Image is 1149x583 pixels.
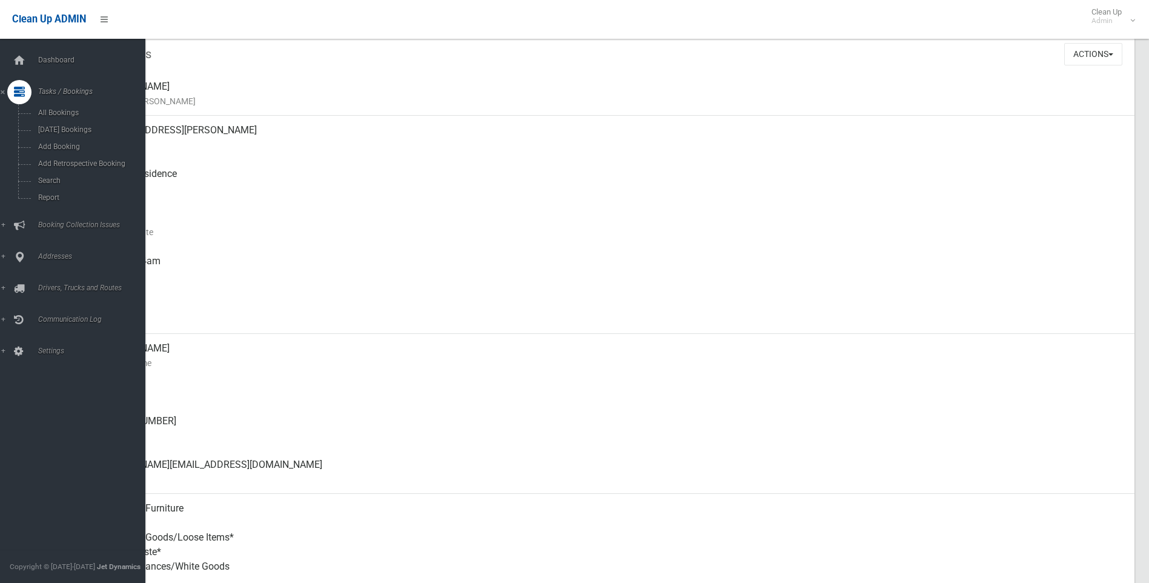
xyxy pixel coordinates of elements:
div: [PERSON_NAME] [97,72,1125,116]
div: [PHONE_NUMBER] [97,407,1125,450]
span: Addresses [35,252,154,261]
strong: Jet Dynamics [97,562,141,571]
span: Clean Up [1085,7,1134,25]
span: Copyright © [DATE]-[DATE] [10,562,95,571]
small: Landline [97,428,1125,443]
small: Collection Date [97,225,1125,239]
small: Address [97,138,1125,152]
small: Admin [1091,16,1122,25]
div: [STREET_ADDRESS][PERSON_NAME] [97,116,1125,159]
span: Drivers, Trucks and Routes [35,284,154,292]
span: All Bookings [35,108,144,117]
span: Communication Log [35,315,154,324]
div: [DATE] [97,290,1125,334]
span: Search [35,176,144,185]
div: [DATE] [97,203,1125,247]
small: Name of [PERSON_NAME] [97,94,1125,108]
small: Collected At [97,268,1125,283]
small: Pickup Point [97,181,1125,196]
span: Add Booking [35,142,144,151]
span: Dashboard [35,56,154,64]
small: Zone [97,312,1125,327]
button: Actions [1064,43,1122,65]
small: Contact Name [97,356,1125,370]
div: [PERSON_NAME] [97,334,1125,378]
span: Settings [35,347,154,355]
span: Clean Up ADMIN [12,13,86,25]
span: Tasks / Bookings [35,87,154,96]
div: [DATE] 7:14am [97,247,1125,290]
span: Add Retrospective Booking [35,159,144,168]
div: [PERSON_NAME][EMAIL_ADDRESS][DOMAIN_NAME] [97,450,1125,494]
small: Mobile [97,385,1125,399]
small: Email [97,472,1125,487]
span: Report [35,193,144,202]
div: Front of Residence [97,159,1125,203]
a: [PERSON_NAME][EMAIL_ADDRESS][DOMAIN_NAME]Email [53,450,1134,494]
span: Booking Collection Issues [35,221,154,229]
span: [DATE] Bookings [35,125,144,134]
